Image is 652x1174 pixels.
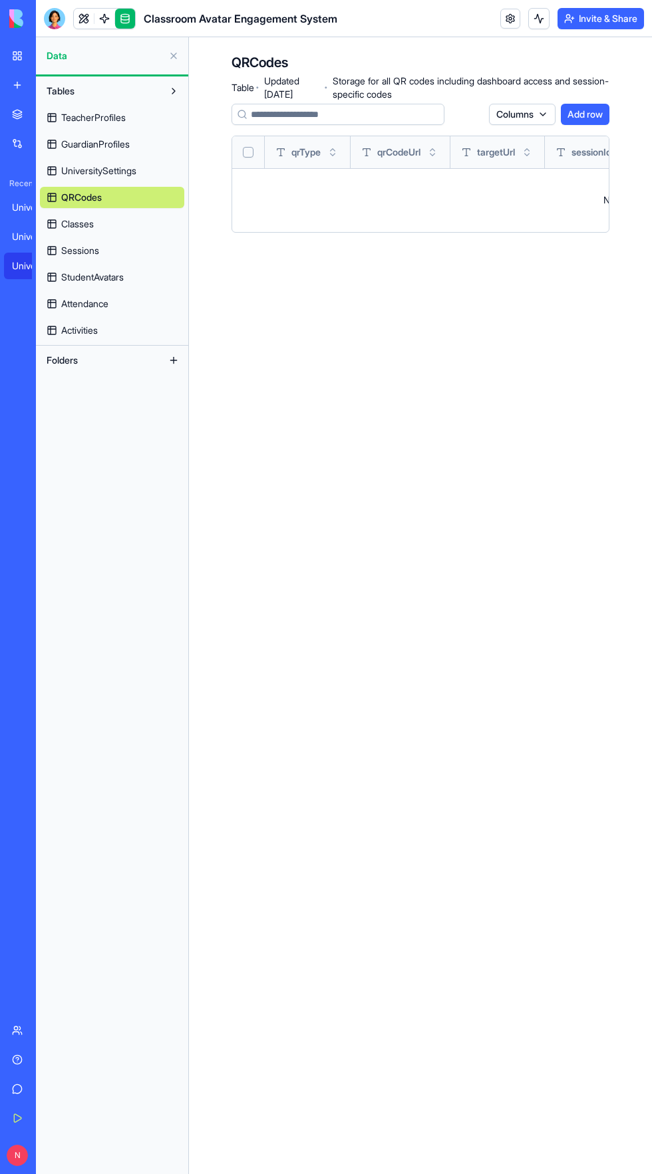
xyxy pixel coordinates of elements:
span: Sessions [61,244,99,257]
span: · [324,77,327,98]
img: logo [9,9,92,28]
button: Columns [489,104,556,125]
button: Toggle sort [426,146,439,159]
span: GuardianProfiles [61,138,130,151]
a: Sessions [40,240,184,261]
span: Updated [DATE] [264,74,319,101]
button: Toggle sort [326,146,339,159]
a: GuardianProfiles [40,134,184,155]
span: qrCodeUrl [377,146,420,159]
span: Storage for all QR codes including dashboard access and session-specific codes [333,74,609,101]
span: QRCodes [61,191,102,204]
a: University Orientation Hub [4,194,57,221]
a: QRCodes [40,187,184,208]
a: Activities [40,320,184,341]
a: StudentAvatars [40,267,184,288]
div: University Orientation Event App [12,230,49,243]
button: Folders [40,350,163,371]
span: Attendance [61,297,108,310]
div: University Avatar Attendance System [12,259,49,273]
span: StudentAvatars [61,271,124,284]
a: University Orientation Event App [4,223,57,250]
span: qrType [291,146,321,159]
span: Classroom Avatar Engagement System [144,11,337,27]
span: Folders [47,354,78,367]
span: TeacherProfiles [61,111,126,124]
a: University Avatar Attendance System [4,253,57,279]
span: UniversitySettings [61,164,136,177]
button: Add row [561,104,609,125]
span: Data [47,49,163,62]
a: Attendance [40,293,184,314]
span: sessionId [571,146,611,159]
a: TeacherProfiles [40,107,184,128]
button: Toggle sort [520,146,534,159]
button: Invite & Share [558,8,644,29]
span: Recent [4,178,32,189]
span: Activities [61,324,98,337]
span: · [255,77,259,98]
h4: QRCodes [232,53,288,72]
span: Classes [61,217,94,231]
span: N [7,1145,28,1166]
button: Select all [243,147,253,158]
button: Tables [40,80,163,102]
a: Classes [40,213,184,235]
span: Table [232,81,250,94]
a: UniversitySettings [40,160,184,181]
span: targetUrl [477,146,515,159]
span: Tables [47,84,75,98]
div: University Orientation Hub [12,201,49,214]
